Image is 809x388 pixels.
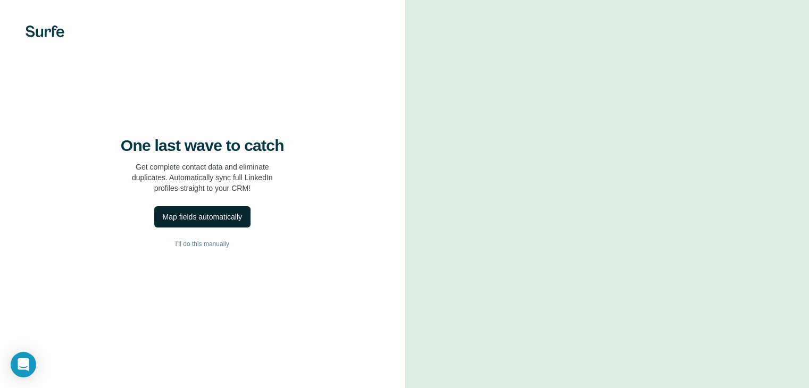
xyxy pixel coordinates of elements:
[11,352,36,377] div: Open Intercom Messenger
[176,239,229,249] span: I’ll do this manually
[21,236,383,252] button: I’ll do this manually
[154,206,251,227] button: Map fields automatically
[163,212,242,222] div: Map fields automatically
[132,162,273,193] p: Get complete contact data and eliminate duplicates. Automatically sync full LinkedIn profiles str...
[121,136,284,155] h4: One last wave to catch
[26,26,64,37] img: Surfe's logo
